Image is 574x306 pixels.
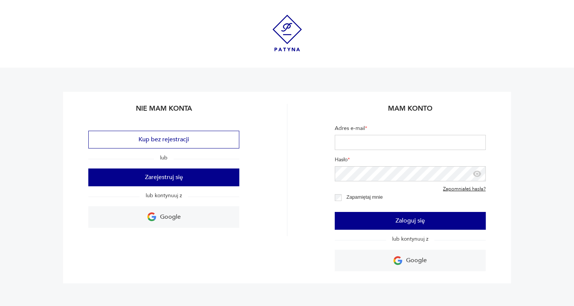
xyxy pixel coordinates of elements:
span: lub kontynuuj z [140,192,188,199]
button: Zaloguj się [335,212,486,230]
span: lub [154,154,174,161]
button: Zarejestruj się [88,168,239,186]
h2: Nie mam konta [88,104,239,119]
a: Zapomniałeś hasła? [443,186,486,192]
label: Zapamiętaj mnie [346,194,383,200]
a: Google [335,250,486,271]
img: Ikona Google [393,256,402,265]
a: Google [88,206,239,228]
p: Google [406,255,427,266]
img: Ikona Google [147,212,156,221]
label: Hasło [335,156,486,166]
h2: Mam konto [335,104,486,119]
span: lub kontynuuj z [386,235,434,243]
img: Patyna - sklep z meblami i dekoracjami vintage [272,15,302,51]
label: Adres e-mail [335,125,486,135]
p: Google [160,211,181,223]
button: Kup bez rejestracji [88,131,239,148]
